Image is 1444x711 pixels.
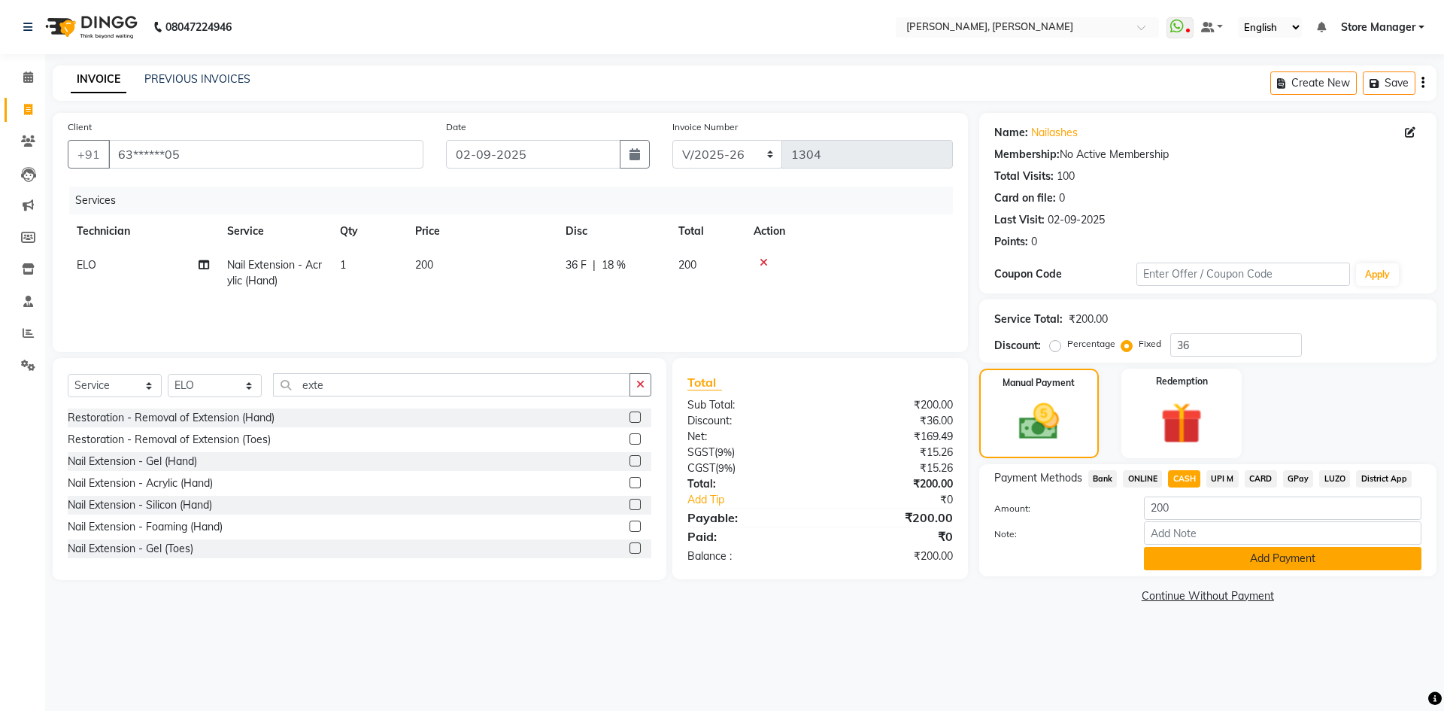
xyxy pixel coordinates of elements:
[994,338,1041,354] div: Discount:
[844,492,963,508] div: ₹0
[68,432,271,448] div: Restoration - Removal of Extension (Toes)
[1341,20,1415,35] span: Store Manager
[218,214,331,248] th: Service
[1245,470,1277,488] span: CARD
[446,120,466,134] label: Date
[687,445,714,459] span: SGST
[1048,212,1105,228] div: 02-09-2025
[678,258,696,272] span: 200
[165,6,232,48] b: 08047224946
[566,257,587,273] span: 36 F
[1006,399,1072,445] img: _cash.svg
[994,212,1045,228] div: Last Visit:
[69,187,964,214] div: Services
[994,234,1028,250] div: Points:
[340,258,346,272] span: 1
[273,373,630,397] input: Search or Scan
[1088,470,1118,488] span: Bank
[68,454,197,469] div: Nail Extension - Gel (Hand)
[676,445,820,460] div: ( )
[687,461,715,475] span: CGST
[676,476,820,492] div: Total:
[557,214,669,248] th: Disc
[68,214,218,248] th: Technician
[68,140,110,169] button: +91
[1156,375,1208,388] label: Redemption
[68,410,275,426] div: Restoration - Removal of Extension (Hand)
[820,548,963,564] div: ₹200.00
[68,541,193,557] div: Nail Extension - Gel (Toes)
[1283,470,1314,488] span: GPay
[1123,470,1162,488] span: ONLINE
[820,429,963,445] div: ₹169.49
[669,214,745,248] th: Total
[820,509,963,527] div: ₹200.00
[994,147,1060,163] div: Membership:
[676,397,820,413] div: Sub Total:
[994,147,1421,163] div: No Active Membership
[820,527,963,545] div: ₹0
[1144,497,1421,520] input: Amount
[1144,521,1421,545] input: Add Note
[415,258,433,272] span: 200
[820,397,963,413] div: ₹200.00
[994,266,1136,282] div: Coupon Code
[1031,234,1037,250] div: 0
[820,460,963,476] div: ₹15.26
[1356,470,1412,488] span: District App
[602,257,626,273] span: 18 %
[820,413,963,429] div: ₹36.00
[672,120,738,134] label: Invoice Number
[593,257,596,273] span: |
[108,140,423,169] input: Search by Name/Mobile/Email/Code
[676,460,820,476] div: ( )
[227,258,322,287] span: Nail Extension - Acrylic (Hand)
[718,462,733,474] span: 9%
[1144,547,1421,570] button: Add Payment
[717,446,732,458] span: 9%
[994,470,1082,486] span: Payment Methods
[1206,470,1239,488] span: UPI M
[1003,376,1075,390] label: Manual Payment
[687,375,722,390] span: Total
[983,527,1133,541] label: Note:
[820,476,963,492] div: ₹200.00
[331,214,406,248] th: Qty
[1031,125,1078,141] a: Nailashes
[676,492,844,508] a: Add Tip
[1067,337,1115,351] label: Percentage
[77,258,96,272] span: ELO
[1363,71,1415,95] button: Save
[71,66,126,93] a: INVOICE
[676,527,820,545] div: Paid:
[68,519,223,535] div: Nail Extension - Foaming (Hand)
[1270,71,1357,95] button: Create New
[745,214,953,248] th: Action
[1168,470,1200,488] span: CASH
[994,169,1054,184] div: Total Visits:
[676,548,820,564] div: Balance :
[820,445,963,460] div: ₹15.26
[1148,397,1215,449] img: _gift.svg
[676,413,820,429] div: Discount:
[1069,311,1108,327] div: ₹200.00
[1136,263,1350,286] input: Enter Offer / Coupon Code
[1059,190,1065,206] div: 0
[676,429,820,445] div: Net:
[1356,263,1399,286] button: Apply
[994,311,1063,327] div: Service Total:
[983,502,1133,515] label: Amount:
[68,120,92,134] label: Client
[982,588,1433,604] a: Continue Without Payment
[1319,470,1350,488] span: LUZO
[144,72,250,86] a: PREVIOUS INVOICES
[994,125,1028,141] div: Name:
[676,509,820,527] div: Payable:
[406,214,557,248] th: Price
[1139,337,1161,351] label: Fixed
[68,476,213,491] div: Nail Extension - Acrylic (Hand)
[994,190,1056,206] div: Card on file:
[38,6,141,48] img: logo
[68,497,212,513] div: Nail Extension - Silicon (Hand)
[1057,169,1075,184] div: 100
